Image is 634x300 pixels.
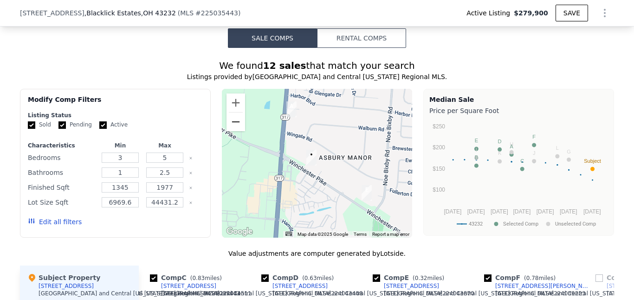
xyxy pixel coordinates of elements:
button: Clear [189,171,193,175]
div: Comp E [373,273,448,282]
div: Comp F [484,273,559,282]
span: $279,900 [514,8,548,18]
div: Modify Comp Filters [28,95,203,112]
input: Pending [58,121,66,129]
text: [DATE] [583,208,601,215]
text: Unselected Comp [555,221,596,227]
div: 4628 Winchester Pike [306,150,317,166]
text: I [476,147,477,153]
text: $200 [433,144,445,151]
a: Open this area in Google Maps (opens a new window) [224,226,255,238]
text: K [498,150,502,156]
button: Zoom out [226,113,245,131]
span: # 225035443 [195,9,238,17]
div: Bathrooms [28,166,96,179]
text: [DATE] [513,208,530,215]
div: Max [144,142,185,149]
text: [DATE] [537,208,554,215]
text: Selected Comp [503,221,538,227]
span: MLS [180,9,194,17]
text: F [532,134,536,140]
button: Show Options [595,4,614,22]
div: 4734 Winchester Pike [362,185,372,201]
span: ( miles) [409,275,448,281]
span: 0.83 [192,275,205,281]
a: Terms (opens in new tab) [354,232,367,237]
div: 3548 S Hamilton Road [286,101,297,117]
div: We found that match your search [20,59,614,72]
text: 43232 [469,221,483,227]
text: E [475,138,478,143]
button: SAVE [556,5,588,21]
button: Keyboard shortcuts [285,232,292,236]
button: Clear [189,156,193,160]
span: , OH 43232 [141,9,176,17]
div: Characteristics [28,142,96,149]
span: 0.63 [304,275,317,281]
div: Price per Square Foot [429,104,608,117]
div: Median Sale [429,95,608,104]
text: $150 [433,166,445,172]
text: [DATE] [467,208,485,215]
div: ( ) [178,8,241,18]
text: Subject [584,158,601,164]
div: [GEOGRAPHIC_DATA] and Central [US_STATE] Regional MLS # 225035443 [39,290,240,297]
div: Value adjustments are computer generated by Lotside . [20,249,614,258]
span: , Blacklick Estates [84,8,176,18]
div: Listings provided by [GEOGRAPHIC_DATA] and Central [US_STATE] Regional MLS . [20,72,614,81]
div: [STREET_ADDRESS][PERSON_NAME] [495,282,592,290]
strong: 12 sales [263,60,306,71]
span: 0.78 [526,275,539,281]
button: Clear [189,186,193,190]
label: Sold [28,121,51,129]
button: Rental Comps [317,28,406,48]
a: [STREET_ADDRESS] [261,282,328,290]
text: L [556,145,559,151]
text: [DATE] [560,208,577,215]
text: [DATE] [491,208,508,215]
div: Comp C [150,273,226,282]
div: [STREET_ADDRESS] [384,282,439,290]
button: Zoom in [226,93,245,112]
div: Comp D [261,273,337,282]
a: [STREET_ADDRESS] [373,282,439,290]
svg: A chart. [429,117,608,233]
div: [STREET_ADDRESS] [39,282,94,290]
div: [STREET_ADDRESS] [161,282,216,290]
text: G [567,149,571,154]
div: [GEOGRAPHIC_DATA] and Central [US_STATE] Regional MLS # 224043448 [161,290,363,297]
text: J [533,150,536,156]
span: Active Listing [466,8,514,18]
a: [STREET_ADDRESS] [150,282,216,290]
div: Subject Property [27,273,100,282]
img: Google [224,226,255,238]
text: A [510,144,513,149]
input: Sold [28,121,35,129]
div: [GEOGRAPHIC_DATA] and Central [US_STATE] Regional MLS # 224039223 [384,290,586,297]
text: H [510,141,513,147]
div: [GEOGRAPHIC_DATA] and Central [US_STATE] Regional MLS # 224043870 [272,290,474,297]
span: ( miles) [187,275,226,281]
span: ( miles) [520,275,559,281]
text: $100 [433,187,445,193]
text: B [475,154,478,160]
div: Lot Size Sqft [28,196,96,209]
span: 0.32 [415,275,427,281]
span: ( miles) [298,275,337,281]
button: Clear [189,201,193,205]
text: C [520,158,524,164]
div: Listing Status [28,112,203,119]
label: Active [99,121,128,129]
div: [STREET_ADDRESS] [272,282,328,290]
div: Min [100,142,141,149]
input: Active [99,121,107,129]
span: [STREET_ADDRESS] [20,8,84,18]
a: Report a map error [372,232,409,237]
text: [DATE] [444,208,462,215]
label: Pending [58,121,92,129]
span: Map data ©2025 Google [298,232,348,237]
text: $250 [433,123,445,130]
a: [STREET_ADDRESS][PERSON_NAME] [484,282,592,290]
text: D [498,139,502,144]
